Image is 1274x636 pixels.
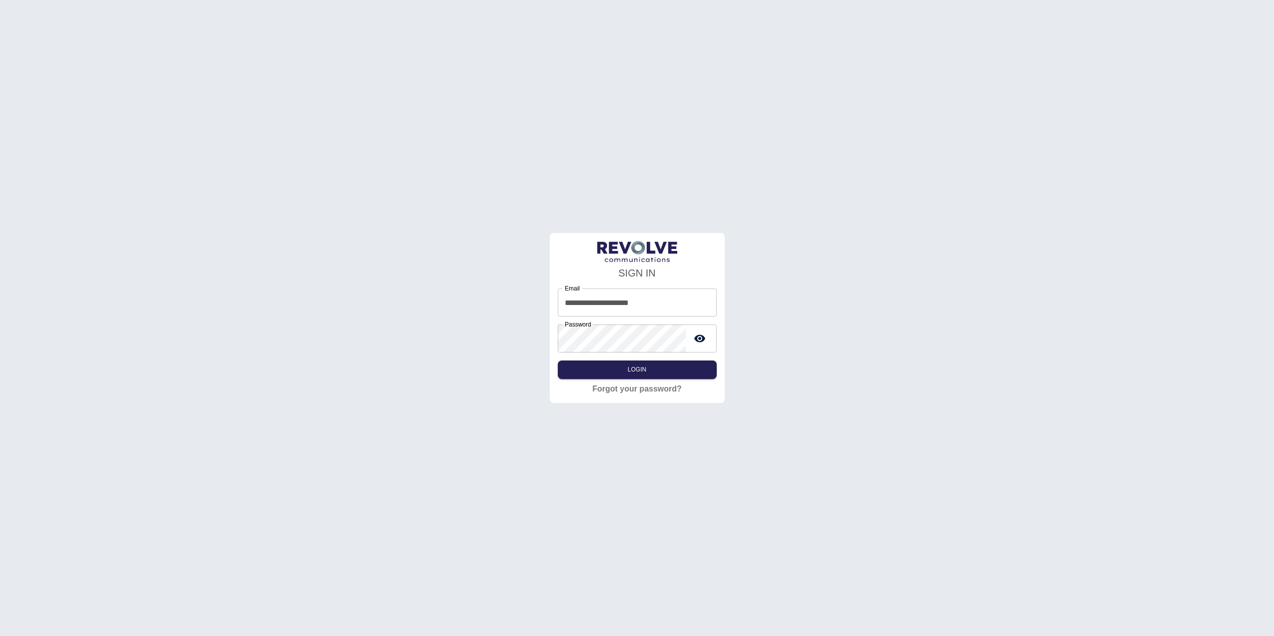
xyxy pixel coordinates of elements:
[558,360,717,379] button: Login
[565,284,580,292] label: Email
[565,320,591,328] label: Password
[690,328,710,348] button: toggle password visibility
[597,241,677,262] img: LogoText
[592,383,682,395] a: Forgot your password?
[558,265,717,280] h4: SIGN IN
